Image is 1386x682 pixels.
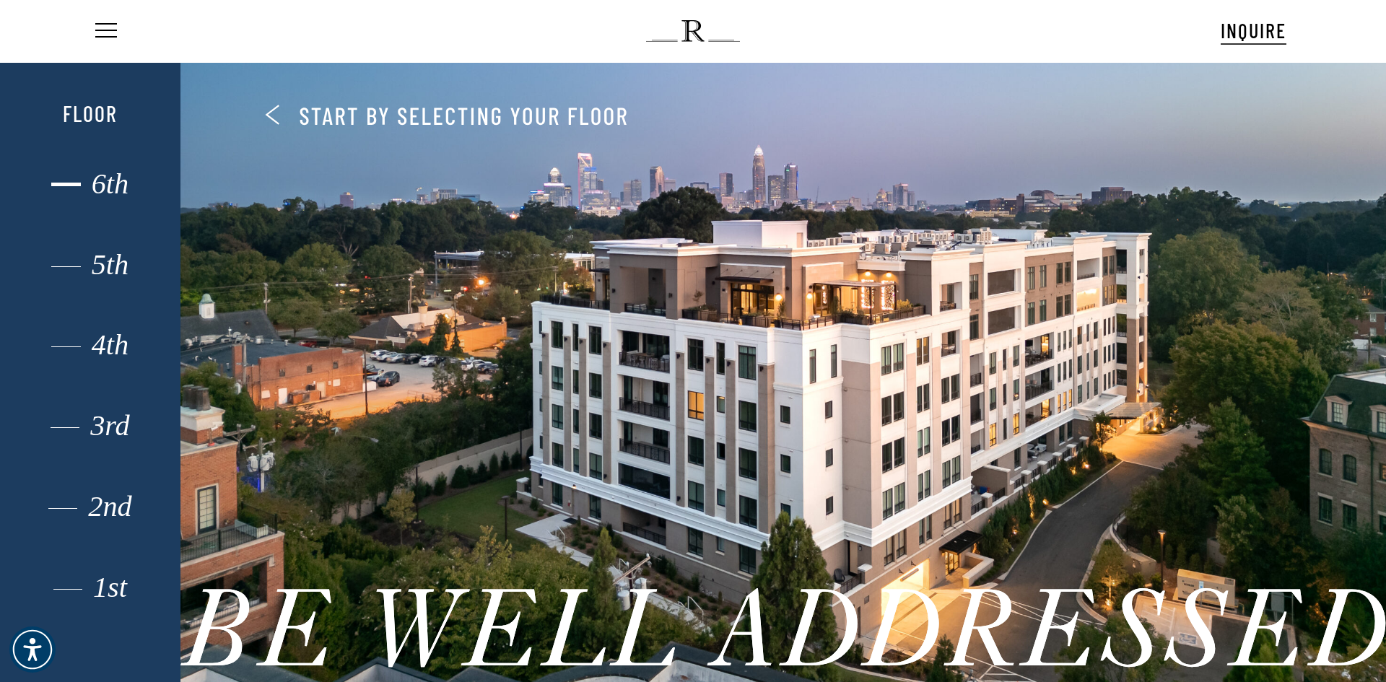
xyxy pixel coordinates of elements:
div: 5th [27,255,152,274]
a: INQUIRE [1221,17,1286,45]
span: INQUIRE [1221,18,1286,43]
div: Floor [27,100,152,126]
img: The Regent [646,20,739,42]
div: 1st [27,578,152,597]
div: 4th [27,336,152,354]
div: 3rd [27,416,152,435]
a: Navigation Menu [92,24,117,39]
div: 6th [27,175,152,193]
div: 2nd [27,497,152,516]
div: Accessibility Menu [9,626,56,673]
